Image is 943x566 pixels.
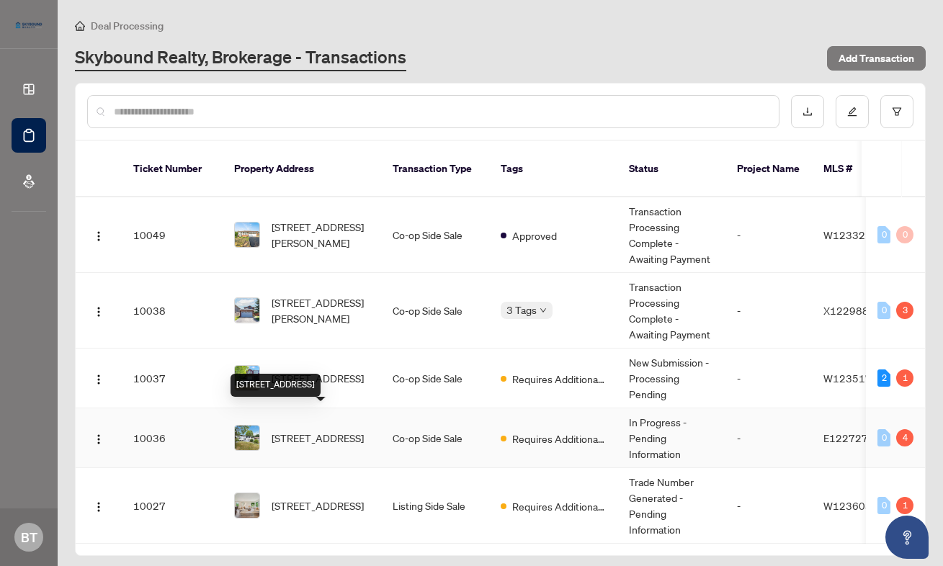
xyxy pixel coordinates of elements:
img: Logo [93,306,104,318]
td: - [725,408,812,468]
div: 0 [877,226,890,243]
span: BT [21,527,37,547]
img: thumbnail-img [235,426,259,450]
img: thumbnail-img [235,298,259,323]
span: Requires Additional Docs [512,431,606,446]
div: 0 [877,429,890,446]
img: thumbnail-img [235,493,259,518]
span: 3 Tags [506,302,537,318]
th: Property Address [223,141,381,197]
span: [STREET_ADDRESS] [272,430,364,446]
span: [STREET_ADDRESS][PERSON_NAME] [272,219,370,251]
td: - [725,197,812,273]
td: Co-op Side Sale [381,349,489,408]
button: Logo [87,367,110,390]
span: [STREET_ADDRESS] [272,498,364,513]
img: thumbnail-img [235,366,259,390]
span: Deal Processing [91,19,164,32]
span: W12332185 [823,228,885,241]
span: filter [892,107,902,117]
img: thumbnail-img [235,223,259,247]
button: download [791,95,824,128]
td: New Submission - Processing Pending [617,349,725,408]
span: E12272744 [823,431,881,444]
div: 0 [877,302,890,319]
button: Add Transaction [827,46,926,71]
span: download [803,107,813,117]
td: Trade Number Generated - Pending Information [617,468,725,544]
td: Listing Side Sale [381,468,489,544]
img: Logo [93,374,104,385]
img: Logo [93,501,104,513]
th: Transaction Type [381,141,489,197]
td: 10027 [122,468,223,544]
div: 3 [896,302,913,319]
span: [STREET_ADDRESS][PERSON_NAME] [272,295,370,326]
td: 10038 [122,273,223,349]
td: 10037 [122,349,223,408]
button: Logo [87,494,110,517]
span: down [540,307,547,314]
button: edit [836,95,869,128]
th: Status [617,141,725,197]
div: 0 [877,497,890,514]
span: home [75,21,85,31]
th: MLS # [812,141,898,197]
div: 0 [896,226,913,243]
span: Approved [512,228,557,243]
div: [STREET_ADDRESS] [231,374,321,397]
img: Logo [93,230,104,242]
span: [STREET_ADDRESS] [272,370,364,386]
span: W12351770 [823,372,885,385]
td: Co-op Side Sale [381,408,489,468]
td: - [725,349,812,408]
span: edit [847,107,857,117]
span: Requires Additional Docs [512,498,606,514]
span: W12360375 [823,499,885,512]
button: Open asap [885,516,929,559]
td: Co-op Side Sale [381,273,489,349]
span: Requires Additional Docs [512,371,606,387]
th: Tags [489,141,617,197]
div: 1 [896,369,913,387]
span: Add Transaction [839,47,914,70]
td: 10049 [122,197,223,273]
td: - [725,273,812,349]
span: X12298812 [823,304,882,317]
div: 1 [896,497,913,514]
button: Logo [87,223,110,246]
td: - [725,468,812,544]
button: filter [880,95,913,128]
td: Transaction Processing Complete - Awaiting Payment [617,273,725,349]
th: Project Name [725,141,812,197]
td: 10036 [122,408,223,468]
div: 4 [896,429,913,446]
img: logo [12,18,46,32]
img: Logo [93,434,104,445]
button: Logo [87,426,110,449]
a: Skybound Realty, Brokerage - Transactions [75,45,406,71]
div: 2 [877,369,890,387]
th: Ticket Number [122,141,223,197]
td: In Progress - Pending Information [617,408,725,468]
td: Transaction Processing Complete - Awaiting Payment [617,197,725,273]
button: Logo [87,299,110,322]
td: Co-op Side Sale [381,197,489,273]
